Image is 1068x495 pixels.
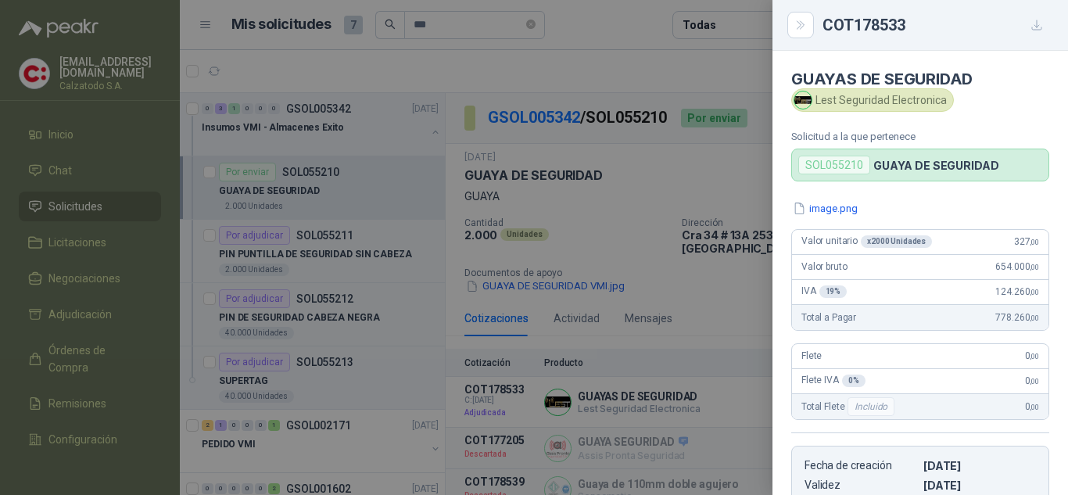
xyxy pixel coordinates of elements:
[1025,350,1039,361] span: 0
[1014,236,1039,247] span: 327
[923,459,1036,472] p: [DATE]
[819,285,848,298] div: 19 %
[873,159,998,172] p: GUAYA DE SEGURIDAD
[801,235,932,248] span: Valor unitario
[1030,263,1039,271] span: ,00
[848,397,894,416] div: Incluido
[1030,403,1039,411] span: ,00
[801,375,866,387] span: Flete IVA
[801,285,847,298] span: IVA
[995,261,1039,272] span: 654.000
[1030,352,1039,360] span: ,00
[823,13,1049,38] div: COT178533
[791,16,810,34] button: Close
[842,375,866,387] div: 0 %
[995,286,1039,297] span: 124.260
[1025,375,1039,386] span: 0
[1030,314,1039,322] span: ,00
[805,479,917,492] p: Validez
[794,91,812,109] img: Company Logo
[791,200,859,217] button: image.png
[791,88,954,112] div: Lest Seguridad Electronica
[791,70,1049,88] h4: GUAYAS DE SEGURIDAD
[801,312,856,323] span: Total a Pagar
[801,397,898,416] span: Total Flete
[1025,401,1039,412] span: 0
[791,131,1049,142] p: Solicitud a la que pertenece
[798,156,870,174] div: SOL055210
[923,479,1036,492] p: [DATE]
[1030,288,1039,296] span: ,00
[801,261,847,272] span: Valor bruto
[801,350,822,361] span: Flete
[1030,377,1039,386] span: ,00
[995,312,1039,323] span: 778.260
[861,235,932,248] div: x 2000 Unidades
[805,459,917,472] p: Fecha de creación
[1030,238,1039,246] span: ,00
